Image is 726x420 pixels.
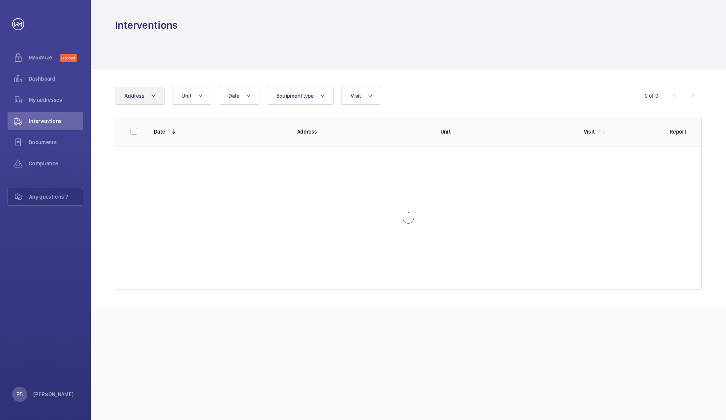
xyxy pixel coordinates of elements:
p: PB [17,390,23,398]
span: Unit [181,93,191,99]
p: Address [297,128,428,135]
span: Compliance [29,160,83,167]
button: Equipment type [267,87,334,105]
h1: Interventions [115,18,178,32]
div: 0 of 0 [645,92,658,100]
p: Unit [441,128,572,135]
span: Maximize [29,54,60,61]
span: Dashboard [29,75,83,82]
span: Documents [29,138,83,146]
button: Visit [341,87,381,105]
span: Equipment type [276,93,314,99]
span: Date [228,93,239,99]
p: [PERSON_NAME] [33,390,74,398]
span: Discover [60,54,77,62]
p: Date [154,128,165,135]
p: Visit [584,128,595,135]
button: Address [115,87,164,105]
span: Address [124,93,144,99]
span: My addresses [29,96,83,104]
button: Unit [172,87,211,105]
span: Visit [351,93,361,99]
button: Date [219,87,259,105]
span: Interventions [29,117,83,125]
p: Report [670,128,686,135]
span: Any questions ? [29,193,83,201]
